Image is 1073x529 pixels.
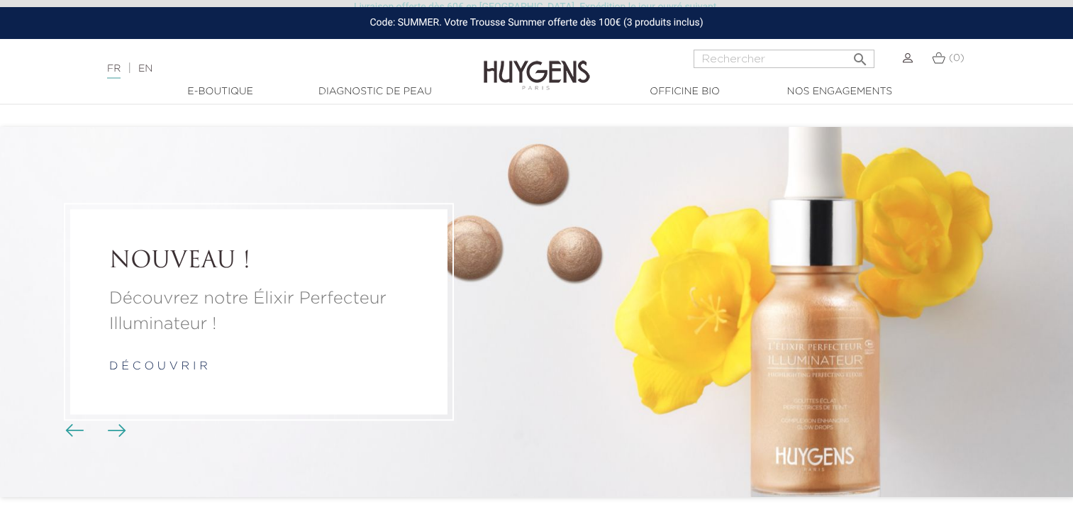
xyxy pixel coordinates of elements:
span: (0) [949,53,964,63]
a: E-Boutique [150,84,291,99]
input: Rechercher [694,50,874,68]
img: Huygens [484,38,590,92]
a: NOUVEAU ! [109,248,408,275]
div: Boutons du carrousel [71,421,117,442]
a: Officine Bio [614,84,756,99]
i:  [852,47,869,64]
a: Découvrez notre Élixir Perfecteur Illuminateur ! [109,286,408,338]
a: Diagnostic de peau [304,84,446,99]
a: EN [138,64,152,74]
button:  [847,45,873,65]
a: FR [107,64,121,79]
a: Nos engagements [769,84,911,99]
div: | [100,60,436,77]
a: d é c o u v r i r [109,362,208,373]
